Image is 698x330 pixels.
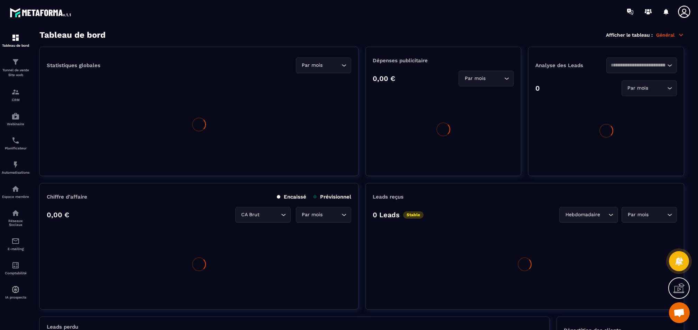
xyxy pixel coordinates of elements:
[47,211,69,219] p: 0,00 €
[622,207,677,223] div: Search for option
[373,194,404,200] p: Leads reçus
[650,211,665,219] input: Search for option
[2,195,29,199] p: Espace membre
[296,57,351,73] div: Search for option
[313,194,351,200] p: Prévisionnel
[601,211,607,219] input: Search for option
[2,171,29,174] p: Automatisations
[463,75,487,82] span: Par mois
[487,75,502,82] input: Search for option
[11,285,20,294] img: automations
[373,211,400,219] p: 0 Leads
[559,207,618,223] div: Search for option
[11,161,20,169] img: automations
[669,302,690,323] a: Ouvrir le chat
[656,32,684,38] p: Général
[11,112,20,120] img: automations
[11,58,20,66] img: formation
[277,194,306,200] p: Encaissé
[459,71,514,86] div: Search for option
[2,28,29,53] a: formationformationTableau de bord
[2,83,29,107] a: formationformationCRM
[324,62,340,69] input: Search for option
[11,185,20,193] img: automations
[626,211,650,219] span: Par mois
[2,98,29,102] p: CRM
[606,57,677,73] div: Search for option
[11,88,20,96] img: formation
[300,211,324,219] span: Par mois
[373,74,395,83] p: 0,00 €
[300,62,324,69] span: Par mois
[611,62,665,69] input: Search for option
[535,84,540,92] p: 0
[47,62,100,68] p: Statistiques globales
[240,211,261,219] span: CA Brut
[11,261,20,269] img: accountant
[2,131,29,155] a: schedulerschedulerPlanificateur
[626,84,650,92] span: Par mois
[11,34,20,42] img: formation
[10,6,72,19] img: logo
[606,32,653,38] p: Afficher le tableau :
[235,207,291,223] div: Search for option
[11,237,20,245] img: email
[47,194,87,200] p: Chiffre d’affaire
[2,68,29,77] p: Tunnel de vente Site web
[324,211,340,219] input: Search for option
[296,207,351,223] div: Search for option
[11,209,20,217] img: social-network
[261,211,279,219] input: Search for option
[47,324,78,330] p: Leads perdu
[2,204,29,232] a: social-networksocial-networkRéseaux Sociaux
[2,146,29,150] p: Planificateur
[2,271,29,275] p: Comptabilité
[2,155,29,180] a: automationsautomationsAutomatisations
[2,256,29,280] a: accountantaccountantComptabilité
[622,80,677,96] div: Search for option
[2,232,29,256] a: emailemailE-mailing
[11,136,20,145] img: scheduler
[2,219,29,227] p: Réseaux Sociaux
[2,247,29,251] p: E-mailing
[2,295,29,299] p: IA prospects
[39,30,106,40] h3: Tableau de bord
[2,53,29,83] a: formationformationTunnel de vente Site web
[2,122,29,126] p: Webinaire
[650,84,665,92] input: Search for option
[2,44,29,47] p: Tableau de bord
[535,62,606,68] p: Analyse des Leads
[2,180,29,204] a: automationsautomationsEspace membre
[564,211,601,219] span: Hebdomadaire
[2,107,29,131] a: automationsautomationsWebinaire
[373,57,514,64] p: Dépenses publicitaire
[403,211,424,219] p: Stable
